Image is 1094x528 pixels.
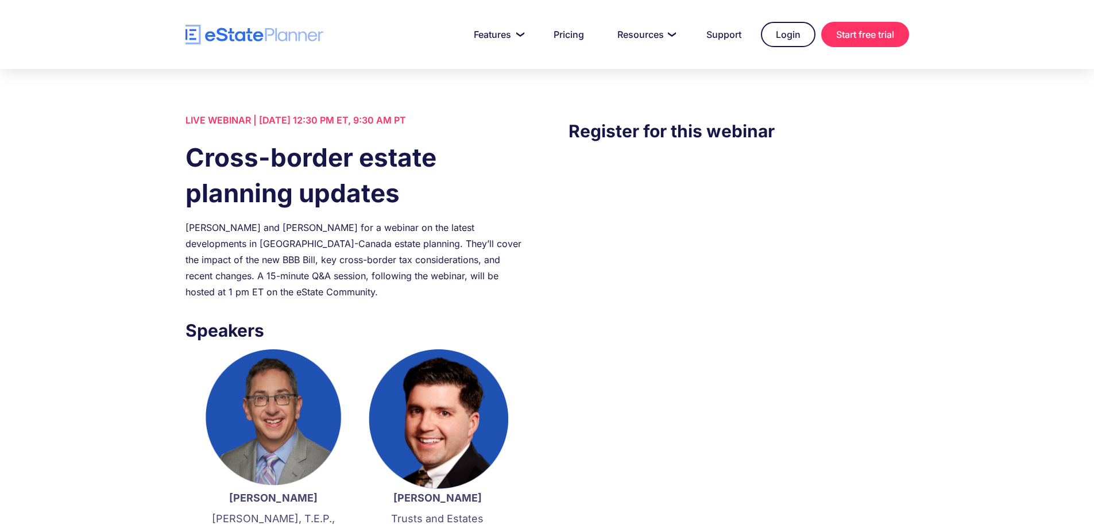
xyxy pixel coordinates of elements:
h1: Cross-border estate planning updates [185,140,525,211]
strong: [PERSON_NAME] [229,492,318,504]
a: Pricing [540,23,598,46]
h3: Speakers [185,317,525,344]
a: Support [693,23,755,46]
a: Features [460,23,534,46]
iframe: Form 0 [569,167,909,363]
strong: [PERSON_NAME] [393,492,482,504]
div: LIVE WEBINAR | [DATE] 12:30 PM ET, 9:30 AM PT [185,112,525,128]
a: home [185,25,323,45]
a: Login [761,22,815,47]
h3: Register for this webinar [569,118,909,144]
a: Resources [604,23,687,46]
div: [PERSON_NAME] and [PERSON_NAME] for a webinar on the latest developments in [GEOGRAPHIC_DATA]-Can... [185,219,525,300]
p: Trusts and Estates [367,511,508,526]
a: Start free trial [821,22,909,47]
